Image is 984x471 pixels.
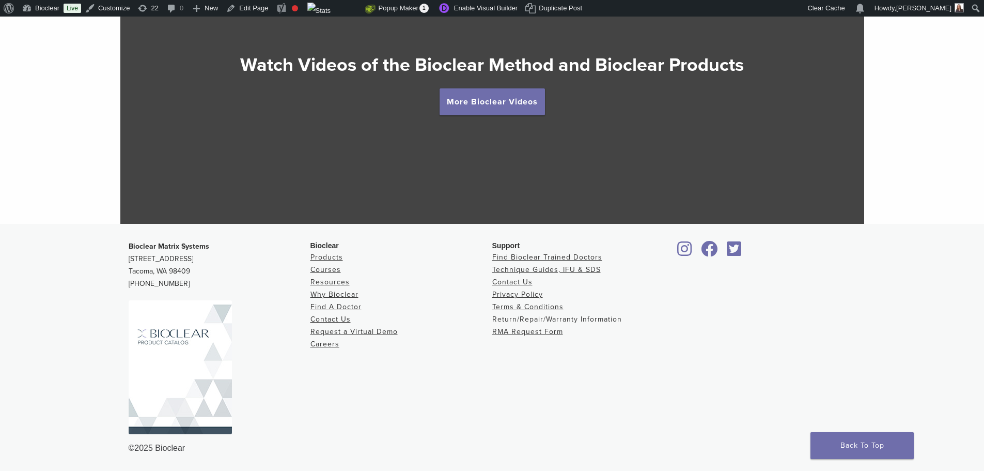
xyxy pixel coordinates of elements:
a: Technique Guides, IFU & SDS [492,265,601,274]
a: Courses [310,265,341,274]
a: Bioclear [724,247,745,257]
a: Terms & Conditions [492,302,564,311]
a: Contact Us [492,278,533,286]
a: Privacy Policy [492,290,543,299]
img: Bioclear [129,300,232,434]
a: Bioclear [674,247,696,257]
span: [PERSON_NAME] [896,4,951,12]
h2: Watch Videos of the Bioclear Method and Bioclear Products [120,53,864,78]
a: RMA Request Form [492,327,563,336]
a: Live [64,4,81,13]
a: Products [310,253,343,262]
a: More Bioclear Videos [440,88,545,115]
a: Return/Repair/Warranty Information [492,315,622,324]
a: Contact Us [310,315,351,324]
div: ©2025 Bioclear [129,442,856,454]
span: 1 [419,4,429,13]
span: Bioclear [310,241,339,250]
a: Find A Doctor [310,302,362,311]
a: Why Bioclear [310,290,358,299]
a: Back To Top [810,432,914,459]
a: Bioclear [698,247,722,257]
span: Support [492,241,520,250]
a: Find Bioclear Trained Doctors [492,253,602,262]
img: Views over 48 hours. Click for more Jetpack Stats. [307,3,365,15]
a: Resources [310,278,350,286]
p: [STREET_ADDRESS] Tacoma, WA 98409 [PHONE_NUMBER] [129,240,310,290]
div: Focus keyphrase not set [292,5,298,11]
a: Request a Virtual Demo [310,327,398,336]
strong: Bioclear Matrix Systems [129,242,209,251]
a: Careers [310,340,339,348]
